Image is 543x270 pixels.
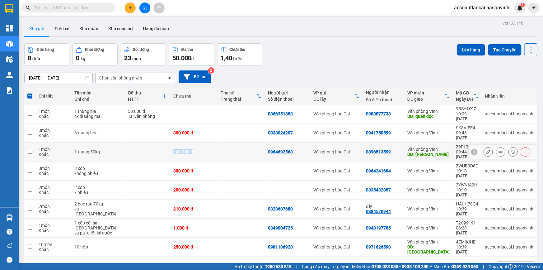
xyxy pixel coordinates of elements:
[456,244,479,254] div: 10:39 [DATE]
[133,47,149,52] div: Số lượng
[143,6,147,10] span: file-add
[521,3,525,7] sup: 1
[407,130,450,135] div: Văn phòng Vinh
[483,263,484,270] span: |
[221,97,257,102] div: Trạng thái
[452,264,478,269] strong: 0369 525 060
[39,147,68,152] div: 1 món
[407,225,450,230] div: Văn phòng Vinh
[456,168,479,178] div: 10:10 [DATE]
[179,70,211,83] button: Bộ lọc
[456,90,474,95] div: Mã GD
[173,225,214,230] div: 1.000 đ
[74,201,122,206] div: 2 bọc rau 70kg
[173,130,214,135] div: 300.000 đ
[218,88,265,104] th: Toggle SortBy
[456,220,479,225] div: T2C9919I
[485,94,534,99] div: Nhân viên
[6,215,13,221] img: warehouse-icon
[372,264,428,269] strong: 0708 023 035 - 0935 103 250
[124,54,131,62] span: 23
[128,97,162,102] div: HTTT
[456,206,479,216] div: 10:39 [DATE]
[485,206,534,211] div: accountlaocai.hasonvinh
[39,242,68,247] div: 10 món
[313,187,360,192] div: Văn phòng Lào Cai
[6,25,13,31] img: dashboard-icon
[128,114,167,119] div: Tại văn phòng
[430,265,432,268] span: ⚪️
[173,187,214,192] div: 200.000 đ
[85,47,104,52] div: Khối lượng
[453,88,482,104] th: Toggle SortBy
[74,97,122,102] div: Ghi chú
[366,187,391,192] div: 0335432857
[456,125,479,130] div: SK8VIEE4
[268,244,293,249] div: 0981186920
[404,88,453,104] th: Toggle SortBy
[74,114,122,119] div: ck đi sáng mai
[167,75,172,80] svg: open
[74,185,122,190] div: 2 xốp
[39,133,68,138] div: Khác
[39,171,68,176] div: Khác
[366,209,391,214] div: 0384570944
[39,228,68,233] div: Khác
[33,36,115,79] h1: Giao dọc đường
[128,6,133,10] span: plus
[39,114,68,119] div: Khác
[74,244,122,249] div: 10 hộp
[313,97,355,102] div: ĐC lấy
[313,244,360,249] div: Văn phòng Lào Cai
[7,243,12,249] span: notification
[121,43,166,66] button: Số lượng23món
[6,72,13,78] img: warehouse-icon
[39,128,68,133] div: 3 món
[366,204,401,209] div: c lý
[503,20,523,27] div: ver 1.8.146
[433,263,478,270] span: Miền Bắc
[531,5,537,11] span: caret-down
[313,206,360,211] div: Văn phòng Lào Cai
[485,130,534,135] div: accountlaocai.hasonvinh
[25,73,92,83] input: Select a date range.
[366,149,391,154] div: 0896513599
[74,190,122,195] div: k phiếu
[181,47,193,52] div: Đã thu
[221,54,232,62] span: 1,40
[39,204,68,209] div: 2 món
[366,111,391,116] div: 0983877733
[456,144,479,149] div: Z9PL73GB
[6,56,13,63] img: warehouse-icon
[268,111,293,116] div: 0366351358
[74,166,122,171] div: 3 xốp
[456,163,479,168] div: ZWUB3D8G
[485,187,534,192] div: accountlaocai.hasonvinh
[28,54,31,62] span: 8
[407,168,450,173] div: Văn phòng Vinh
[132,56,141,61] span: món
[125,2,136,13] button: plus
[456,111,479,121] div: 10:09 [DATE]
[407,206,450,211] div: Văn phòng Vinh
[457,44,485,55] button: Lên hàng
[74,130,122,135] div: 3 thùng hoa
[313,225,360,230] div: Văn phòng Lào Cai
[139,2,150,13] button: file-add
[407,187,450,192] div: Văn phòng Vinh
[313,168,360,173] div: Văn phòng Lào Cai
[7,257,12,263] span: message
[138,21,174,36] button: Hàng đã giao
[456,201,479,206] div: HAUH78Q4
[366,168,391,173] div: 0964241684
[74,109,122,114] div: 1 thùng bia
[485,168,534,173] div: accountlaocai.hasonvinh
[407,152,450,157] div: DĐ: HỒNG LĨNH
[407,239,450,244] div: Văn phòng Vinh
[173,149,214,154] div: 140.000 đ
[407,114,450,119] div: DĐ: quán dốc
[208,67,214,74] sup: 2
[528,2,539,13] button: caret-down
[154,2,165,13] button: aim
[39,152,68,157] div: Khác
